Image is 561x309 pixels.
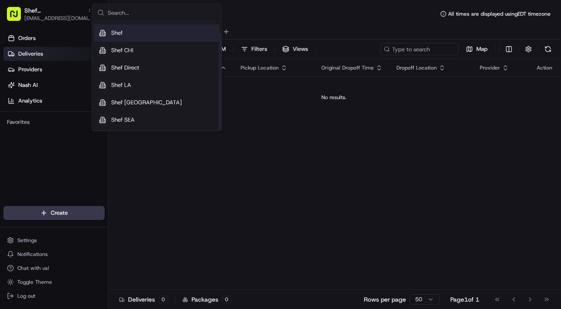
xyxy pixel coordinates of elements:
button: Toggle Theme [3,276,105,288]
a: Powered byPylon [61,192,105,199]
span: Create [51,209,68,217]
span: Shef Support [27,135,61,142]
a: Orders [3,31,108,45]
button: Filters [237,43,271,55]
div: Action [537,64,552,71]
span: Map [476,45,488,53]
span: Shef SEA [111,116,135,124]
span: Settings [17,237,37,244]
div: Favorites [3,115,105,129]
span: Shef [111,29,122,37]
span: Providers [18,66,42,73]
div: Packages [182,295,231,304]
div: Deliveries [119,295,168,304]
button: Shef [GEOGRAPHIC_DATA][EMAIL_ADDRESS][DOMAIN_NAME] [3,3,90,24]
span: Shef LA [111,81,131,89]
button: Log out [3,290,105,302]
span: All times are displayed using EDT timezone [448,10,551,17]
span: Views [293,45,308,53]
input: Type to search [380,43,459,55]
span: Knowledge Base [17,171,66,179]
button: Chat with us! [3,262,105,274]
button: Notifications [3,248,105,260]
button: Start new chat [148,86,158,96]
button: Refresh [542,43,554,55]
span: Deliveries [18,50,43,58]
button: Shef [GEOGRAPHIC_DATA] [24,6,84,15]
div: 💻 [73,172,80,179]
div: 📗 [9,172,16,179]
button: See all [135,111,158,122]
button: Settings [3,234,105,246]
button: Create [3,206,105,220]
a: Analytics [3,94,108,108]
input: Search... [108,4,216,21]
span: • [63,135,66,142]
span: [DATE] [67,135,85,142]
span: API Documentation [82,171,139,179]
div: We're available if you need us! [39,92,119,99]
img: 1736555255976-a54dd68f-1ca7-489b-9aae-adbdc363a1c4 [9,83,24,99]
a: Providers [3,63,108,76]
span: Original Dropoff Time [321,64,374,71]
span: Provider [480,64,500,71]
span: Chat with us! [17,265,49,272]
span: Toggle Theme [17,279,52,286]
div: 0 [222,296,231,303]
span: Orders [18,34,36,42]
input: Clear [23,56,143,65]
span: Analytics [18,97,42,105]
span: Notifications [17,251,48,258]
span: Pickup Location [241,64,279,71]
span: Log out [17,292,35,299]
a: 📗Knowledge Base [5,167,70,183]
span: Dropoff Location [396,64,437,71]
a: Nash AI [3,78,108,92]
img: Nash [9,9,26,26]
span: Shef CHI [111,47,133,54]
div: Page 1 of 1 [450,295,479,304]
p: Rows per page [364,295,406,304]
img: Shef Support [9,126,23,140]
img: 8571987876998_91fb9ceb93ad5c398215_72.jpg [18,83,34,99]
span: Nash AI [18,81,38,89]
div: Start new chat [39,83,142,92]
div: Past conversations [9,113,56,120]
div: Suggestions [92,22,221,131]
button: [EMAIL_ADDRESS][DOMAIN_NAME] [24,15,94,22]
a: Deliveries [3,47,108,61]
a: 💻API Documentation [70,167,143,183]
span: Filters [251,45,267,53]
span: Shef [GEOGRAPHIC_DATA] [111,99,182,106]
button: Map [462,43,492,55]
div: No results. [112,94,556,101]
span: Shef Direct [111,64,139,72]
div: 0 [158,296,168,303]
span: Pylon [86,192,105,199]
button: Views [278,43,312,55]
p: Welcome 👋 [9,35,158,49]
